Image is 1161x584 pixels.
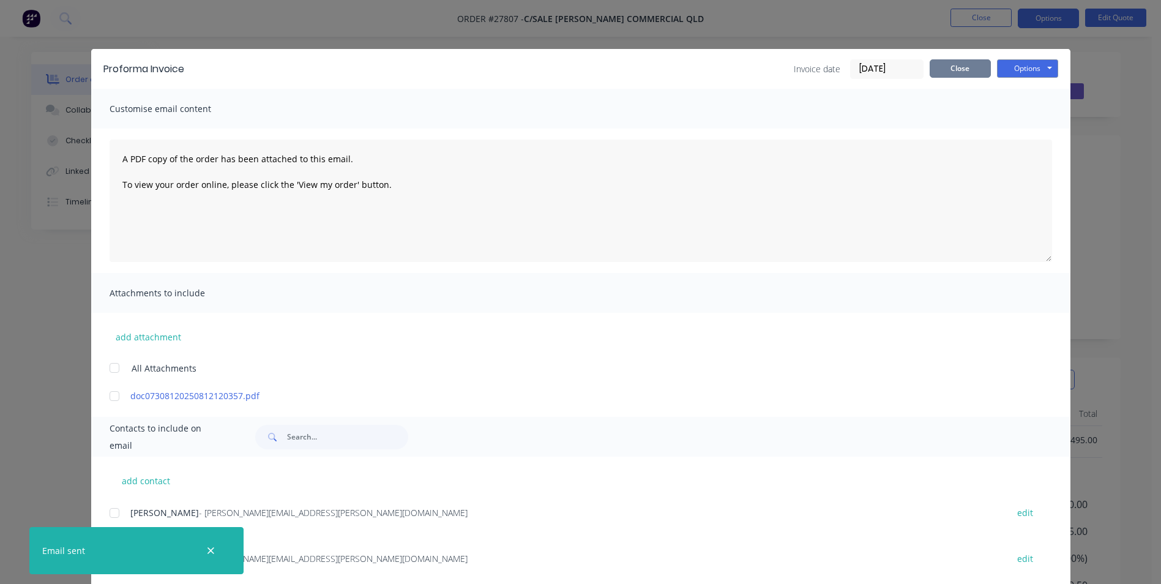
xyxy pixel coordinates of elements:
[930,59,991,78] button: Close
[42,544,85,557] div: Email sent
[199,553,468,564] span: - [PERSON_NAME][EMAIL_ADDRESS][PERSON_NAME][DOMAIN_NAME]
[110,328,187,346] button: add attachment
[103,62,184,77] div: Proforma Invoice
[110,420,225,454] span: Contacts to include on email
[110,140,1052,262] textarea: A PDF copy of the order has been attached to this email. To view your order online, please click ...
[1010,504,1040,521] button: edit
[794,62,840,75] span: Invoice date
[110,471,183,490] button: add contact
[997,59,1058,78] button: Options
[199,507,468,518] span: - [PERSON_NAME][EMAIL_ADDRESS][PERSON_NAME][DOMAIN_NAME]
[130,389,995,402] a: doc07308120250812120357.pdf
[110,100,244,118] span: Customise email content
[130,507,199,518] span: [PERSON_NAME]
[110,285,244,302] span: Attachments to include
[132,362,196,375] span: All Attachments
[1010,550,1040,567] button: edit
[287,425,408,449] input: Search...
